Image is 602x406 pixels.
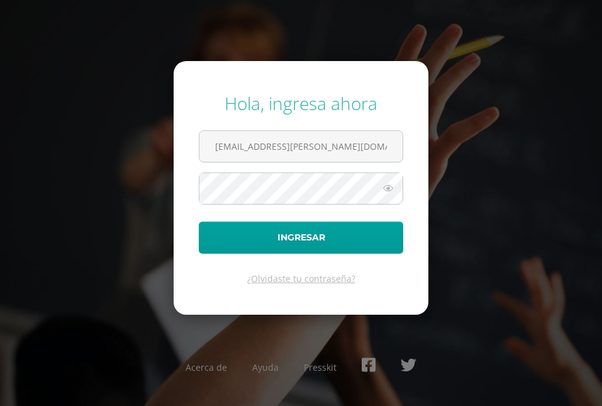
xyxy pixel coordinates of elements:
a: ¿Olvidaste tu contraseña? [247,273,355,285]
div: Hola, ingresa ahora [199,91,403,115]
a: Ayuda [252,361,279,373]
a: Presskit [304,361,337,373]
a: Acerca de [186,361,227,373]
button: Ingresar [199,222,403,254]
input: Correo electrónico o usuario [199,131,403,162]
